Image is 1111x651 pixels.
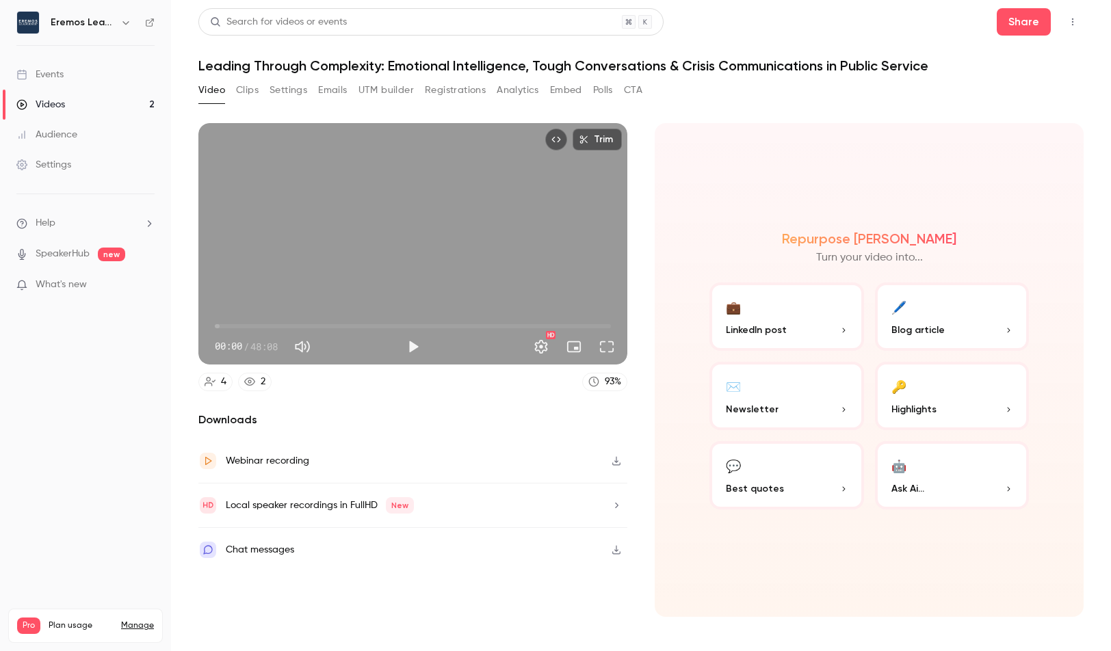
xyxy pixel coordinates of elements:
button: 🔑Highlights [875,362,1030,430]
h2: Repurpose [PERSON_NAME] [782,230,956,247]
span: new [98,248,125,261]
button: 🖊️Blog article [875,282,1030,351]
button: Clips [236,79,259,101]
span: LinkedIn post [726,323,787,337]
div: 🖊️ [891,296,906,317]
span: What's new [36,278,87,292]
div: Local speaker recordings in FullHD [226,497,414,514]
a: 4 [198,373,233,391]
span: Newsletter [726,402,779,416]
div: HD [546,331,555,339]
button: Video [198,79,225,101]
button: Top Bar Actions [1062,11,1084,33]
button: Embed video [545,129,567,150]
button: UTM builder [358,79,414,101]
div: 💬 [726,455,741,476]
button: Polls [593,79,613,101]
h6: Eremos Leadership [51,16,115,29]
button: Analytics [497,79,539,101]
a: 2 [238,373,272,391]
h2: Downloads [198,412,627,428]
button: Full screen [593,333,620,360]
div: Videos [16,98,65,111]
button: ✉️Newsletter [709,362,864,430]
button: 🤖Ask Ai... [875,441,1030,509]
button: Turn on miniplayer [560,333,588,360]
button: 💬Best quotes [709,441,864,509]
div: 00:00 [215,339,278,354]
span: / [244,339,249,354]
button: Mute [289,333,316,360]
button: Registrations [425,79,486,101]
div: Events [16,68,64,81]
span: Ask Ai... [891,481,924,496]
button: CTA [624,79,642,101]
a: 93% [582,373,627,391]
span: Help [36,216,55,230]
div: Webinar recording [226,453,309,469]
h1: Leading Through Complexity: Emotional Intelligence, Tough Conversations & Crisis Communications i... [198,57,1084,74]
button: Settings [527,333,555,360]
button: Embed [550,79,582,101]
button: Trim [573,129,622,150]
div: Audience [16,128,77,142]
div: Chat messages [226,542,294,558]
div: Settings [16,158,71,172]
li: help-dropdown-opener [16,216,155,230]
span: Plan usage [49,620,113,631]
a: Manage [121,620,154,631]
p: Turn your video into... [816,250,923,266]
div: ✉️ [726,375,741,397]
span: Pro [17,617,40,634]
span: 00:00 [215,339,242,354]
div: 🔑 [891,375,906,397]
button: Emails [318,79,347,101]
span: 48:08 [250,339,278,354]
div: Search for videos or events [210,15,347,29]
button: Play [400,333,427,360]
button: Share [997,8,1051,36]
button: Settings [270,79,307,101]
span: Highlights [891,402,937,416]
button: 💼LinkedIn post [709,282,864,351]
span: New [386,497,414,514]
div: 2 [261,375,265,389]
img: Eremos Leadership [17,12,39,34]
a: SpeakerHub [36,247,90,261]
span: Blog article [891,323,945,337]
div: 4 [221,375,226,389]
div: 93 % [605,375,621,389]
span: Best quotes [726,481,784,496]
div: 🤖 [891,455,906,476]
div: 💼 [726,296,741,317]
